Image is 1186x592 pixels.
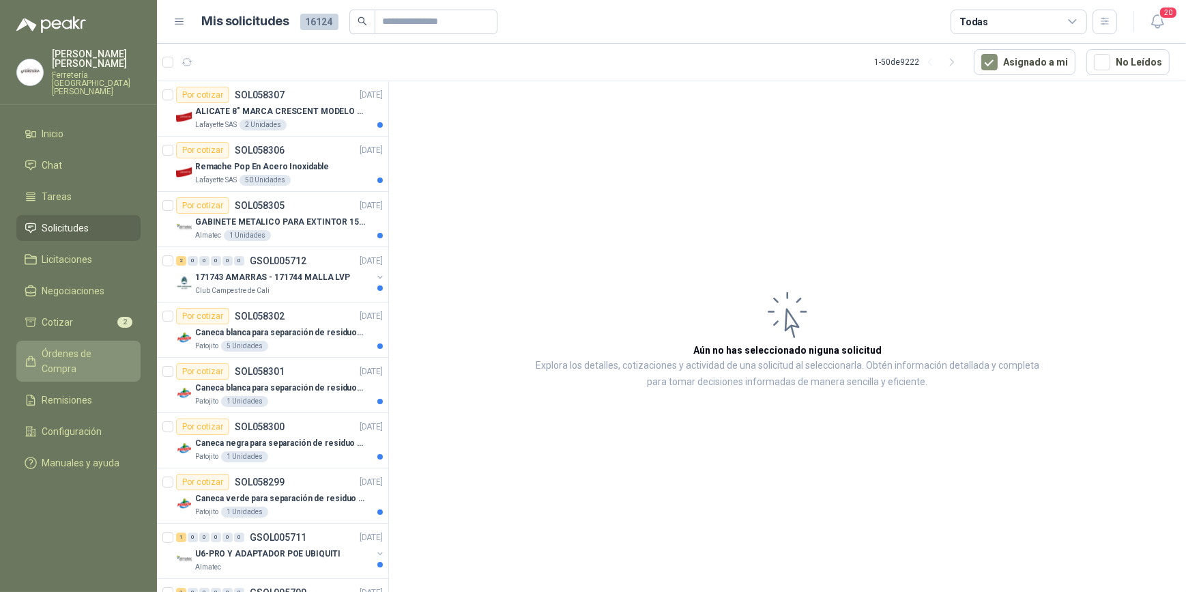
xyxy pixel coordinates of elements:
[224,230,271,241] div: 1 Unidades
[360,310,383,323] p: [DATE]
[16,152,141,178] a: Chat
[176,474,229,490] div: Por cotizar
[42,189,72,204] span: Tareas
[42,221,89,236] span: Solicitudes
[42,455,120,470] span: Manuales y ayuda
[16,121,141,147] a: Inicio
[42,283,105,298] span: Negociaciones
[1159,6,1178,19] span: 20
[974,49,1075,75] button: Asignado a mi
[358,16,367,26] span: search
[240,175,291,186] div: 50 Unidades
[176,496,192,512] img: Company Logo
[42,158,63,173] span: Chat
[221,341,268,352] div: 5 Unidades
[360,421,383,434] p: [DATE]
[157,468,388,524] a: Por cotizarSOL058299[DATE] Company LogoCaneca verde para separación de residuo 55 LTPatojito1 Uni...
[360,255,383,268] p: [DATE]
[16,278,141,304] a: Negociaciones
[195,175,237,186] p: Lafayette SAS
[157,81,388,137] a: Por cotizarSOL058307[DATE] Company LogoALICATE 8" MARCA CRESCENT MODELO 38008tvLafayette SAS2 Uni...
[195,396,218,407] p: Patojito
[222,533,233,542] div: 0
[221,396,268,407] div: 1 Unidades
[42,393,93,408] span: Remisiones
[235,367,285,376] p: SOL058301
[176,533,186,542] div: 1
[235,145,285,155] p: SOL058306
[176,274,192,291] img: Company Logo
[157,137,388,192] a: Por cotizarSOL058306[DATE] Company LogoRemache Pop En Acero InoxidableLafayette SAS50 Unidades
[874,51,963,73] div: 1 - 50 de 9222
[176,363,229,380] div: Por cotizar
[176,142,229,158] div: Por cotizar
[16,419,141,445] a: Configuración
[195,230,221,241] p: Almatec
[360,531,383,544] p: [DATE]
[157,413,388,468] a: Por cotizarSOL058300[DATE] Company LogoCaneca negra para separación de residuo 55 LTPatojito1 Uni...
[117,317,132,328] span: 2
[176,551,192,567] img: Company Logo
[176,109,192,125] img: Company Logo
[17,59,43,85] img: Company Logo
[360,476,383,489] p: [DATE]
[176,330,192,346] img: Company Logo
[195,119,237,130] p: Lafayette SAS
[16,341,141,382] a: Órdenes de Compra
[195,507,218,518] p: Patojito
[360,199,383,212] p: [DATE]
[157,302,388,358] a: Por cotizarSOL058302[DATE] Company LogoCaneca blanca para separación de residuos 121 LTPatojito5 ...
[195,548,341,561] p: U6-PRO Y ADAPTADOR POE UBIQUITI
[202,12,289,31] h1: Mis solicitudes
[1145,10,1170,34] button: 20
[176,253,386,296] a: 2 0 0 0 0 0 GSOL005712[DATE] Company Logo171743 AMARRAS - 171744 MALLA LVPClub Campestre de Cali
[199,256,209,266] div: 0
[250,533,306,542] p: GSOL005711
[195,437,365,450] p: Caneca negra para separación de residuo 55 LT
[221,451,268,462] div: 1 Unidades
[16,246,141,272] a: Licitaciones
[221,507,268,518] div: 1 Unidades
[195,562,221,573] p: Almatec
[42,346,128,376] span: Órdenes de Compra
[42,315,74,330] span: Cotizar
[16,309,141,335] a: Cotizar2
[176,256,186,266] div: 2
[16,215,141,241] a: Solicitudes
[195,160,329,173] p: Remache Pop En Acero Inoxidable
[16,184,141,210] a: Tareas
[42,252,93,267] span: Licitaciones
[157,192,388,247] a: Por cotizarSOL058305[DATE] Company LogoGABINETE METALICO PARA EXTINTOR 15 LBAlmatec1 Unidades
[1086,49,1170,75] button: No Leídos
[199,533,209,542] div: 0
[235,422,285,432] p: SOL058300
[222,256,233,266] div: 0
[42,126,64,141] span: Inicio
[959,14,988,29] div: Todas
[235,311,285,321] p: SOL058302
[176,164,192,180] img: Company Logo
[195,326,365,339] p: Caneca blanca para separación de residuos 121 LT
[16,387,141,413] a: Remisiones
[234,533,244,542] div: 0
[525,358,1050,391] p: Explora los detalles, cotizaciones y actividad de una solicitud al seleccionarla. Obtén informaci...
[176,308,229,324] div: Por cotizar
[52,49,141,68] p: [PERSON_NAME] [PERSON_NAME]
[300,14,338,30] span: 16124
[211,533,221,542] div: 0
[195,341,218,352] p: Patojito
[195,285,270,296] p: Club Campestre de Cali
[195,382,365,395] p: Caneca blanca para separación de residuos 10 LT
[195,492,365,505] p: Caneca verde para separación de residuo 55 LT
[188,533,198,542] div: 0
[195,216,365,229] p: GABINETE METALICO PARA EXTINTOR 15 LB
[234,256,244,266] div: 0
[16,16,86,33] img: Logo peakr
[176,219,192,236] img: Company Logo
[235,477,285,487] p: SOL058299
[176,419,229,435] div: Por cotizar
[360,365,383,378] p: [DATE]
[195,271,350,284] p: 171743 AMARRAS - 171744 MALLA LVP
[176,197,229,214] div: Por cotizar
[42,424,102,439] span: Configuración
